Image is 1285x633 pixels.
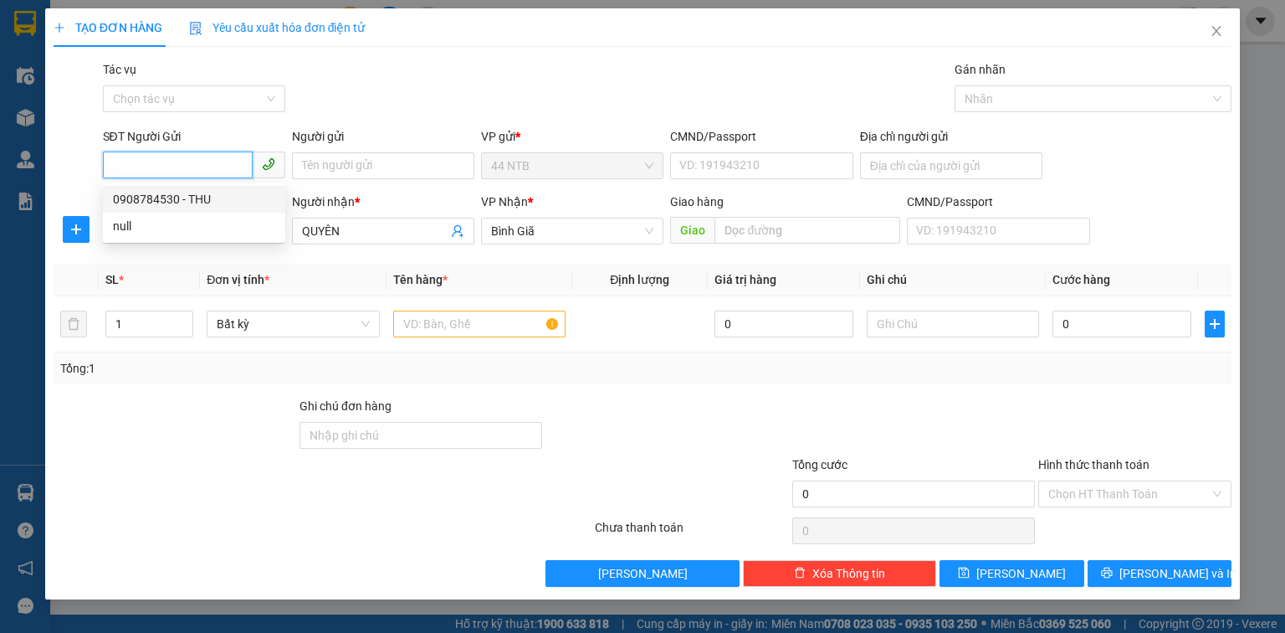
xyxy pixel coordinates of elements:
span: Bình Giã [491,219,653,244]
th: Ghi chú [860,264,1046,296]
span: Nhận: [143,16,183,33]
span: Cước hàng [1052,273,1110,286]
div: SĐT Người Gửi [103,127,285,146]
div: HANG NGOAI [143,14,310,34]
span: Tên hàng [393,273,448,286]
label: Gán nhãn [955,63,1006,76]
span: [PERSON_NAME] [976,564,1066,583]
span: [PERSON_NAME] [598,564,688,583]
div: Người gửi [292,127,474,146]
div: CMND/Passport [907,193,1089,211]
div: Địa chỉ người gửi [860,127,1042,146]
span: Gửi: [14,16,40,33]
input: Ghi chú đơn hàng [299,422,542,449]
button: deleteXóa Thông tin [743,560,936,587]
span: R : [13,119,28,136]
input: Địa chỉ của người gửi [860,152,1042,179]
img: icon [189,22,202,35]
div: CMND/Passport [670,127,852,146]
div: null [113,217,275,235]
label: Tác vụ [103,63,136,76]
span: [PERSON_NAME] và In [1119,564,1236,583]
input: Dọc đường [714,217,900,244]
label: Ghi chú đơn hàng [299,399,392,413]
span: Bất kỳ [217,311,369,337]
div: VP gửi [481,127,663,146]
div: 0774974294 [143,54,310,78]
span: 44 NTB [491,153,653,178]
span: Giao [670,217,714,244]
span: DĐ: [143,87,167,105]
button: save[PERSON_NAME] [939,560,1084,587]
button: delete [60,311,87,337]
span: VP Nhận [481,195,528,208]
span: Giá trị hàng [714,273,776,286]
button: printer[PERSON_NAME] và In [1088,560,1232,587]
span: SL [105,273,119,286]
span: TẠO ĐƠN HÀNG [54,21,162,34]
div: null [103,213,285,239]
span: plus [64,223,89,236]
div: THÉN [14,34,131,54]
input: Ghi Chú [867,311,1039,337]
button: plus [1205,311,1225,337]
div: Chưa thanh toán [593,518,790,548]
span: Đơn vị tính [207,273,269,286]
span: close [1210,24,1223,38]
span: delete [794,567,806,580]
span: plus [1206,317,1224,331]
div: Người nhận [292,193,474,211]
div: Tổng: 1 [60,359,497,378]
div: 0908784530 - THU [103,186,285,213]
button: plus [63,216,90,243]
div: cô NHÃ [143,34,310,54]
span: Yêu cầu xuất hóa đơn điện tử [189,21,366,34]
span: Định lượng [610,273,669,286]
span: plus [54,22,65,33]
input: 0 [714,311,853,337]
span: printer [1101,567,1113,580]
input: VD: Bàn, Ghế [393,311,566,337]
span: Giao hàng [670,195,724,208]
span: phone [262,157,275,171]
button: [PERSON_NAME] [545,560,739,587]
div: 40.000 [13,117,134,137]
span: user-add [451,224,464,238]
div: 44 NTB [14,14,131,34]
span: Tổng cước [792,458,847,471]
div: 0789718310 [14,54,131,78]
div: 0908784530 - THU [113,190,275,208]
button: Close [1193,8,1240,55]
span: save [958,567,970,580]
span: Xóa Thông tin [812,564,885,583]
label: Hình thức thanh toán [1038,458,1149,471]
span: Th.Chiếu_TV [167,78,310,107]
